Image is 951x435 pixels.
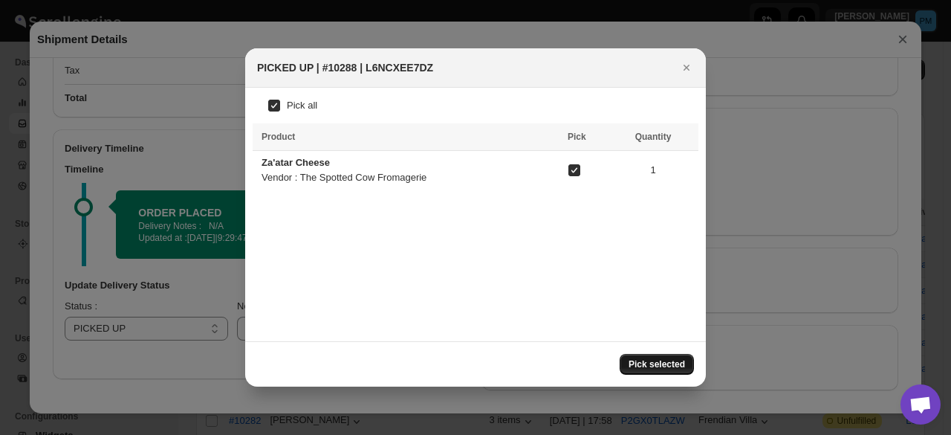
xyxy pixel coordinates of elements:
[629,358,685,370] span: Pick selected
[257,60,433,75] h2: PICKED UP | #10288 | L6NCXEE7DZ
[676,57,697,78] button: Close
[568,132,586,142] span: Pick
[262,132,295,142] span: Product
[617,163,689,178] span: 1
[620,354,694,375] button: Pick selected
[635,132,672,142] span: Quantity
[900,384,941,425] div: Open chat
[262,172,426,183] span: Vendor : The Spotted Cow Fromagerie
[262,155,370,170] div: Za'atar Cheese
[287,100,317,111] span: Pick all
